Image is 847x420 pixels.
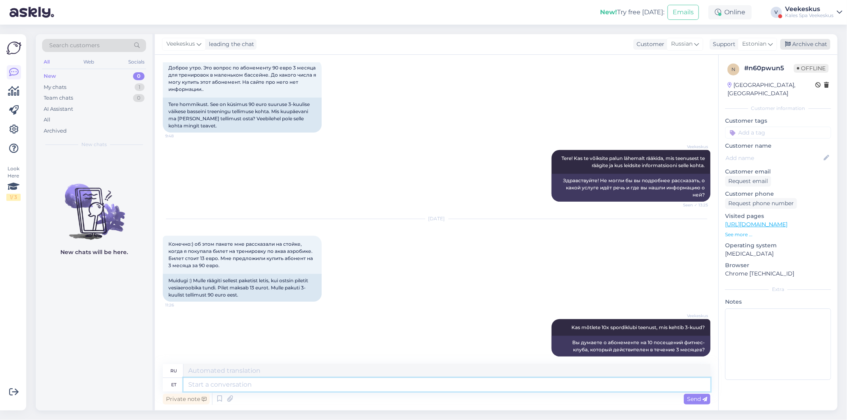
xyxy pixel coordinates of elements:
div: Support [710,40,735,48]
div: My chats [44,83,66,91]
p: Operating system [725,241,831,250]
div: Web [82,57,96,67]
div: [DATE] [163,215,710,222]
input: Add name [725,154,822,162]
div: Socials [127,57,146,67]
div: 1 [135,83,145,91]
div: Здравствуйте! Не могли бы вы подробнее рассказать, о какой услуге идёт речь и где вы нашли информ... [552,174,710,202]
div: Customer information [725,105,831,112]
div: Extra [725,286,831,293]
p: Visited pages [725,212,831,220]
p: Customer tags [725,117,831,125]
div: Online [708,5,752,19]
span: Russian [671,40,693,48]
div: [GEOGRAPHIC_DATA], [GEOGRAPHIC_DATA] [727,81,815,98]
div: Customer [633,40,664,48]
p: See more ... [725,231,831,238]
span: 11:26 [165,302,195,308]
div: # n60pwun5 [744,64,794,73]
div: All [44,116,50,124]
span: Estonian [742,40,766,48]
input: Add a tag [725,127,831,139]
span: Veekeskus [678,144,708,150]
p: Chrome [TECHNICAL_ID] [725,270,831,278]
div: New [44,72,56,80]
div: leading the chat [206,40,254,48]
span: Доброе утро. Это вопрос по абонементу 90 евро 3 месяца для тренировок в маленьком бассейне. До ка... [168,65,317,92]
div: Team chats [44,94,73,102]
div: All [42,57,51,67]
b: New! [600,8,617,16]
span: Veekeskus [678,313,708,319]
p: Customer phone [725,190,831,198]
div: et [171,378,176,391]
p: Customer email [725,168,831,176]
span: Конечно:) об этом пакете мне рассказали на стойке, когда я покупала билет на тренировку по аква а... [168,241,314,268]
span: Seen ✓ 13:25 [678,202,708,208]
div: Look Here [6,165,21,201]
div: 1 / 3 [6,194,21,201]
div: 0 [133,94,145,102]
span: Offline [794,64,829,73]
div: Veekeskus [785,6,833,12]
p: New chats will be here. [60,248,128,256]
img: Askly Logo [6,40,21,56]
span: Kas mõtlete 10x spordiklubi teenust, mis kehtib 3-kuud? [571,324,705,330]
div: Archive chat [780,39,830,50]
div: Kales Spa Veekeskus [785,12,833,19]
span: 9:48 [165,133,195,139]
div: Try free [DATE]: [600,8,664,17]
img: No chats [36,170,152,241]
div: V [771,7,782,18]
span: n [731,66,735,72]
span: Send [687,395,707,403]
span: New chats [81,141,107,148]
span: Veekeskus [166,40,195,48]
div: ru [170,364,177,378]
div: Request phone number [725,198,797,209]
a: [URL][DOMAIN_NAME] [725,221,787,228]
button: Emails [668,5,699,20]
div: Private note [163,394,210,405]
span: Tere! Kas te võiksite palun lähemalt rääkida, mis teenusest te räägite ja kus leidsite informatsi... [561,155,706,168]
a: VeekeskusKales Spa Veekeskus [785,6,842,19]
div: Archived [44,127,67,135]
span: Search customers [49,41,100,50]
div: Tere hommikust. See on küsimus 90 euro suuruse 3-kuulise väikese basseini treeningu tellimuse koh... [163,98,322,133]
div: Muidugi :) Mulle räägiti sellest paketist letis, kui ostsin piletit vesiaeroobika tundi. Pilet ma... [163,274,322,302]
div: Вы думаете о абонементе на 10 посещений фитнес-клуба, который действителен в течение 3 месяцев? [552,336,710,356]
p: Notes [725,298,831,306]
p: Customer name [725,142,831,150]
p: Browser [725,261,831,270]
div: Request email [725,176,771,187]
p: [MEDICAL_DATA] [725,250,831,258]
div: 0 [133,72,145,80]
div: AI Assistant [44,105,73,113]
